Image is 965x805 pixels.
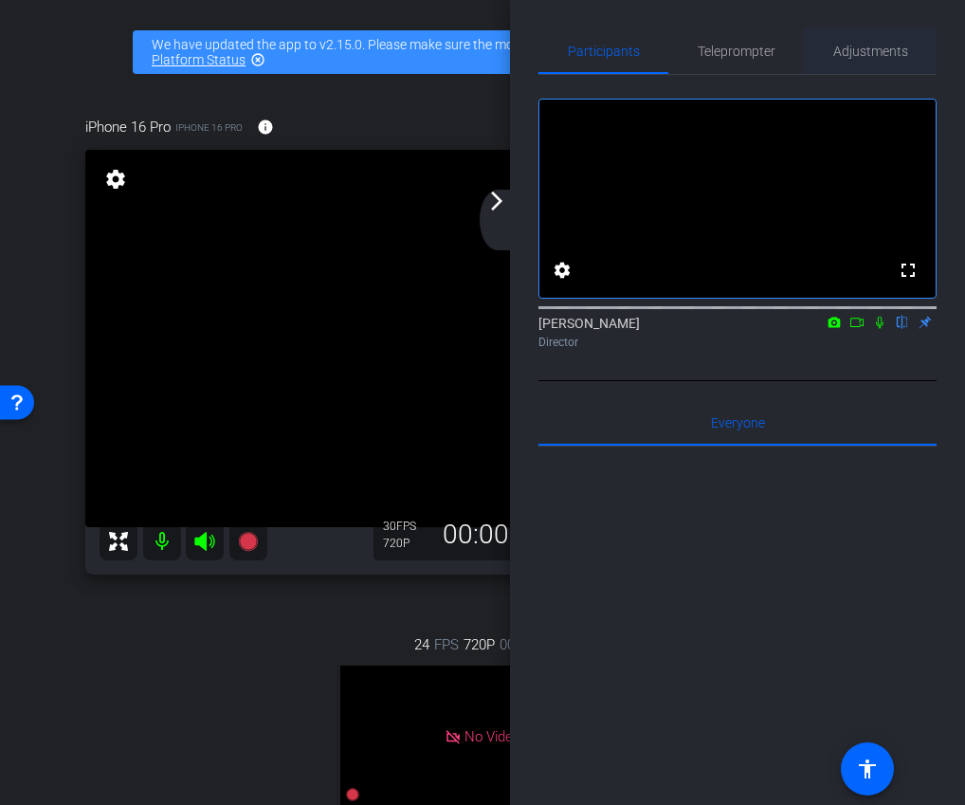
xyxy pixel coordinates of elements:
a: Platform Status [152,52,246,67]
span: 720P [464,634,495,655]
div: 30 [383,519,430,534]
span: iPhone 16 Pro [85,117,171,137]
mat-icon: info [257,119,274,136]
span: FPS [396,520,416,533]
span: 00:00:00 [500,634,551,655]
span: Participants [568,45,640,58]
span: FPS [434,634,459,655]
mat-icon: fullscreen [897,259,919,282]
div: [PERSON_NAME] [538,314,937,351]
span: iPhone 16 Pro [175,120,243,135]
span: No Video [464,728,520,745]
mat-icon: settings [551,259,574,282]
mat-icon: arrow_forward_ios [485,190,508,212]
span: 24 [414,634,429,655]
div: 720P [383,536,430,551]
div: Director [538,334,937,351]
mat-icon: highlight_off [250,52,265,67]
span: Everyone [711,416,765,430]
mat-icon: flip [891,313,914,330]
mat-icon: settings [102,168,129,191]
mat-icon: accessibility [856,758,879,780]
span: Teleprompter [698,45,775,58]
div: We have updated the app to v2.15.0. Please make sure the mobile user has the newest version. [133,30,832,74]
div: 00:00:00 [430,519,557,551]
span: Adjustments [833,45,908,58]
